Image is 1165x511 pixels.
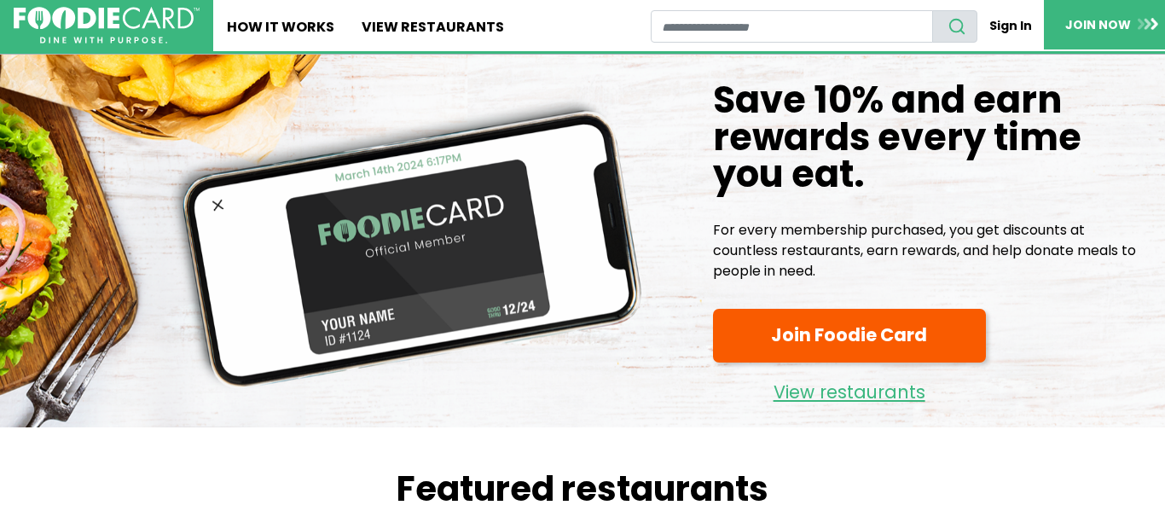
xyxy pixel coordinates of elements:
a: Sign In [977,10,1044,42]
button: search [932,10,977,43]
p: For every membership purchased, you get discounts at countless restaurants, earn rewards, and hel... [713,220,1151,282]
h1: Save 10% and earn rewards every time you eat. [713,82,1151,193]
a: View restaurants [713,369,986,407]
a: Join Foodie Card [713,309,986,363]
img: FoodieCard; Eat, Drink, Save, Donate [14,7,200,44]
h2: Featured restaurants [71,468,1094,509]
input: restaurant search [651,10,933,43]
